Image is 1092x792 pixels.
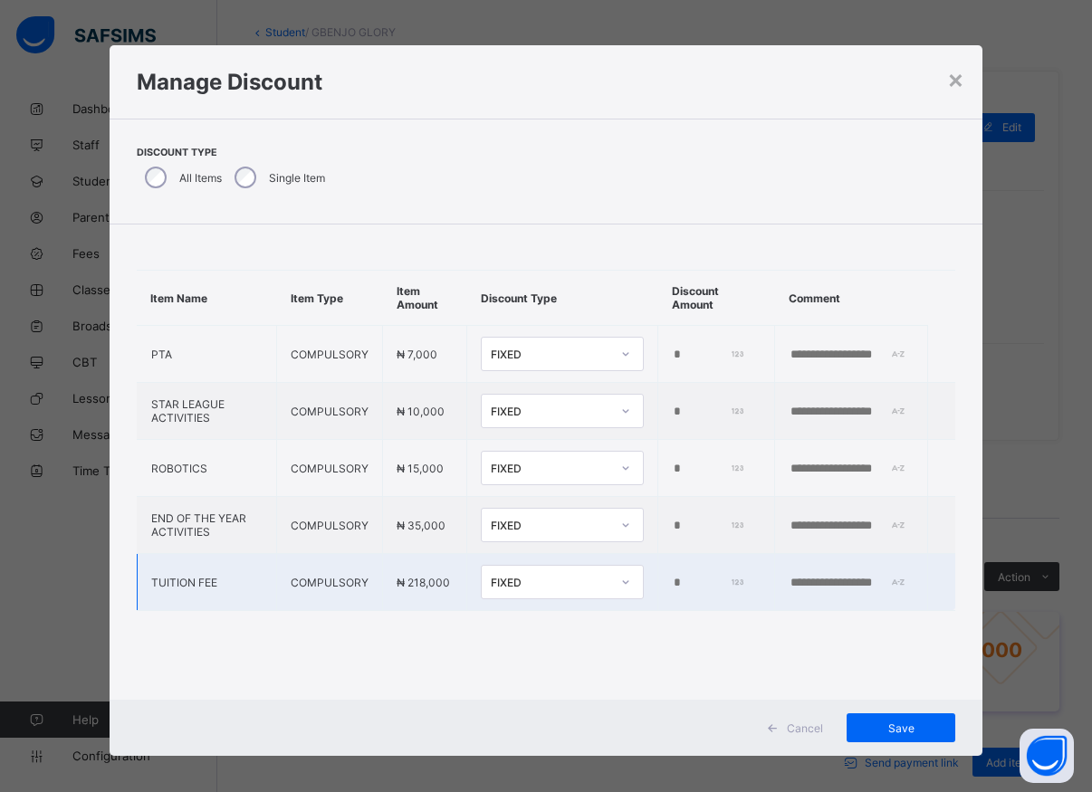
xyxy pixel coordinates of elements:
[137,326,277,383] td: PTA
[787,721,823,735] span: Cancel
[277,383,383,440] td: COMPULSORY
[775,271,928,326] th: Comment
[491,576,610,589] div: FIXED
[179,171,222,185] label: All Items
[137,147,330,158] span: Discount Type
[491,348,610,361] div: FIXED
[947,63,964,94] div: ×
[137,497,277,554] td: END OF THE YEAR ACTIVITIES
[277,271,383,326] th: Item Type
[269,171,325,185] label: Single Item
[137,271,277,326] th: Item Name
[1020,729,1074,783] button: Open asap
[137,554,277,611] td: TUITION FEE
[277,554,383,611] td: COMPULSORY
[277,497,383,554] td: COMPULSORY
[137,383,277,440] td: STAR LEAGUE ACTIVITIES
[658,271,775,326] th: Discount Amount
[277,440,383,497] td: COMPULSORY
[860,721,942,735] span: Save
[397,348,437,361] span: ₦ 7,000
[491,405,610,418] div: FIXED
[491,462,610,475] div: FIXED
[397,405,445,418] span: ₦ 10,000
[397,519,445,532] span: ₦ 35,000
[137,69,956,95] h1: Manage Discount
[383,271,467,326] th: Item Amount
[397,462,444,475] span: ₦ 15,000
[137,440,277,497] td: ROBOTICS
[397,576,450,589] span: ₦ 218,000
[277,326,383,383] td: COMPULSORY
[467,271,658,326] th: Discount Type
[491,519,610,532] div: FIXED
